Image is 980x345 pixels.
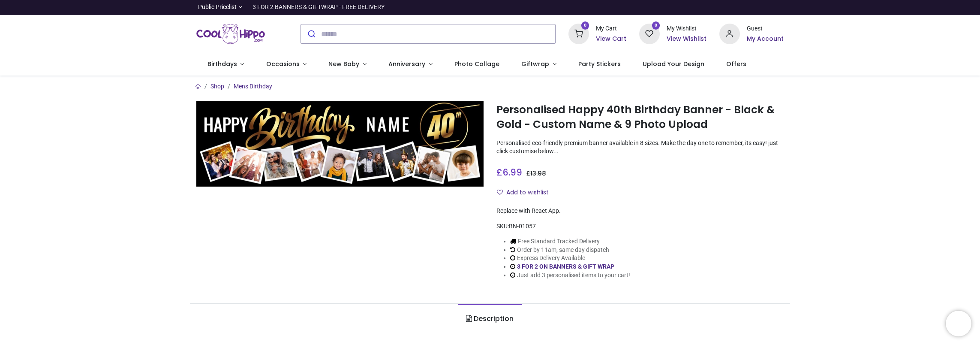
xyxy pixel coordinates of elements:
[497,189,503,195] i: Add to wishlist
[496,185,556,200] button: Add to wishlistAdd to wishlist
[578,60,621,68] span: Party Stickers
[643,60,704,68] span: Upload Your Design
[517,263,614,270] a: 3 FOR 2 ON BANNERS & GIFT WRAP
[581,21,589,30] sup: 0
[652,21,660,30] sup: 0
[604,3,784,12] iframe: Customer reviews powered by Trustpilot
[198,3,237,12] span: Public Pricelist
[196,3,242,12] a: Public Pricelist
[509,223,536,230] span: BN-01057
[526,169,546,178] span: £
[196,101,484,187] img: Personalised Happy 40th Birthday Banner - Black & Gold - Custom Name & 9 Photo Upload
[747,24,784,33] div: Guest
[667,24,706,33] div: My Wishlist
[496,103,784,132] h1: Personalised Happy 40th Birthday Banner - Black & Gold - Custom Name & 9 Photo Upload
[255,53,318,76] a: Occasions
[726,60,746,68] span: Offers
[521,60,549,68] span: Giftwrap
[496,222,784,231] div: SKU:
[510,246,630,254] li: Order by 11am, same day dispatch
[496,166,522,179] span: £
[667,35,706,43] a: View Wishlist
[388,60,425,68] span: Anniversary
[328,60,359,68] span: New Baby
[747,35,784,43] a: My Account
[253,3,385,12] div: 3 FOR 2 BANNERS & GIFTWRAP - FREE DELIVERY
[502,166,522,179] span: 6.99
[266,60,300,68] span: Occasions
[207,60,237,68] span: Birthdays
[510,254,630,263] li: Express Delivery Available
[596,35,626,43] a: View Cart
[377,53,443,76] a: Anniversary
[510,53,567,76] a: Giftwrap
[196,22,265,46] a: Logo of Cool Hippo
[196,22,265,46] img: Cool Hippo
[510,237,630,246] li: Free Standard Tracked Delivery
[318,53,378,76] a: New Baby
[946,311,971,336] iframe: Brevo live chat
[234,83,272,90] a: Mens Birthday
[210,83,224,90] a: Shop
[510,271,630,280] li: Just add 3 personalised items to your cart!
[639,30,660,37] a: 0
[496,207,784,215] div: Replace with React App.
[454,60,499,68] span: Photo Collage
[568,30,589,37] a: 0
[196,53,255,76] a: Birthdays
[301,24,321,43] button: Submit
[596,24,626,33] div: My Cart
[458,304,522,334] a: Description
[530,169,546,178] span: 13.98
[496,139,784,156] p: Personalised eco-friendly premium banner available in 8 sizes. Make the day one to remember, its ...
